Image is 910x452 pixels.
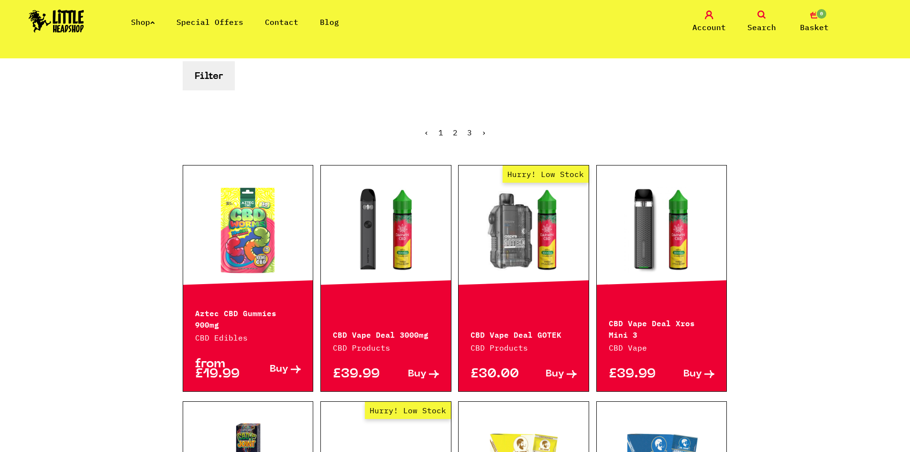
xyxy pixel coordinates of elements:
p: £39.99 [333,369,386,379]
img: Little Head Shop Logo [29,10,84,33]
p: £39.99 [609,369,662,379]
a: Next » [482,128,486,137]
a: 3 [467,128,472,137]
span: Buy [408,369,427,379]
span: ‹ [424,128,429,137]
span: Hurry! Low Stock [365,402,451,419]
a: 2 [453,128,458,137]
p: CBD Products [333,342,439,353]
a: Blog [320,17,339,27]
span: Account [692,22,726,33]
p: CBD Vape Deal 3000mg [333,328,439,340]
a: 0 Basket [790,11,838,33]
a: Search [738,11,786,33]
a: Shop [131,17,155,27]
span: 0 [816,8,827,20]
span: Buy [270,364,288,375]
button: Filter [183,61,235,90]
a: Buy [248,359,301,379]
a: Special Offers [176,17,243,27]
p: £30.00 [471,369,524,379]
span: Basket [800,22,829,33]
a: Hurry! Low Stock [459,182,589,278]
p: CBD Vape Deal Xros Mini 3 [609,317,715,340]
a: Buy [386,369,439,379]
a: Contact [265,17,298,27]
p: CBD Products [471,342,577,353]
a: Buy [524,369,577,379]
span: Search [747,22,776,33]
p: Aztec CBD Gummies 900mg [195,307,301,330]
span: 1 [439,128,443,137]
span: Hurry! Low Stock [503,165,589,183]
p: CBD Edibles [195,332,301,343]
span: Buy [683,369,702,379]
p: CBD Vape [609,342,715,353]
p: CBD Vape Deal GOTEK [471,328,577,340]
span: Buy [546,369,564,379]
li: « Previous [424,129,429,136]
a: Buy [662,369,715,379]
p: from £19.99 [195,359,248,379]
